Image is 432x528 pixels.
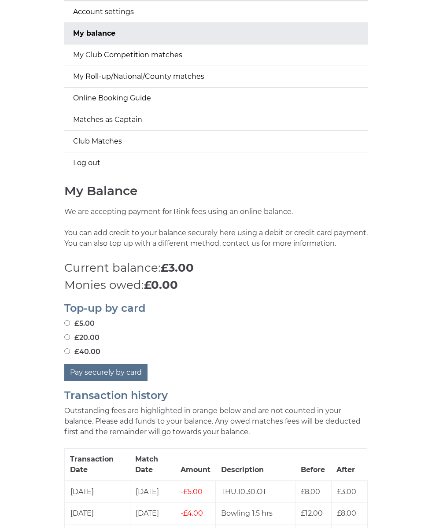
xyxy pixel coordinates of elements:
a: Online Booking Guide [64,88,368,109]
a: My balance [64,23,368,44]
label: £40.00 [64,347,100,357]
th: Amount [175,449,216,481]
a: Club Matches [64,131,368,152]
strong: £3.00 [161,261,194,275]
input: £5.00 [64,320,70,326]
h2: Top-up by card [64,303,368,314]
input: £20.00 [64,334,70,340]
p: Monies owed: [64,277,368,294]
span: £8.00 [337,509,356,517]
button: Pay securely by card [64,364,148,381]
label: £20.00 [64,332,100,343]
span: £3.00 [337,487,356,496]
label: £5.00 [64,318,95,329]
td: [DATE] [130,503,175,524]
span: £4.00 [181,509,203,517]
th: After [331,449,367,481]
span: £5.00 [181,487,203,496]
p: Outstanding fees are highlighted in orange below and are not counted in your balance. Please add ... [64,406,368,437]
td: [DATE] [65,481,130,503]
th: Description [216,449,295,481]
input: £40.00 [64,348,70,354]
a: Account settings [64,1,368,22]
td: Bowling 1.5 hrs [216,503,295,524]
span: £8.00 [301,487,320,496]
a: Log out [64,152,368,174]
th: Before [295,449,332,481]
p: We are accepting payment for Rink fees using an online balance. You can add credit to your balanc... [64,207,368,259]
a: Matches as Captain [64,109,368,130]
td: THU.10.30.OT [216,481,295,503]
span: £12.00 [301,509,323,517]
th: Match Date [130,449,175,481]
strong: £0.00 [144,278,178,292]
th: Transaction Date [65,449,130,481]
a: My Roll-up/National/County matches [64,66,368,87]
td: [DATE] [130,481,175,503]
p: Current balance: [64,259,368,277]
h1: My Balance [64,184,368,198]
td: [DATE] [65,503,130,524]
h2: Transaction history [64,390,368,401]
a: My Club Competition matches [64,44,368,66]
